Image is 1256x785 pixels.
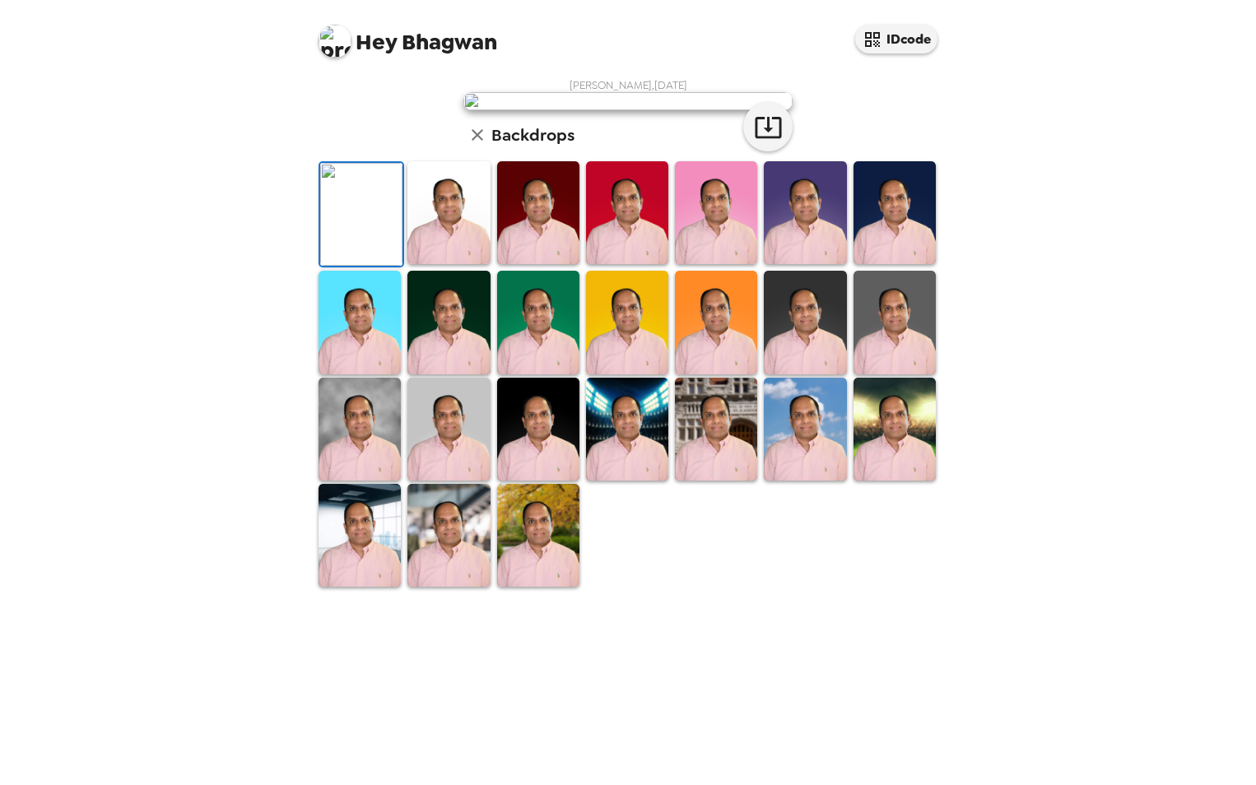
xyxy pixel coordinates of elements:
[319,16,497,53] span: Bhagwan
[356,27,397,57] span: Hey
[319,25,351,58] img: profile pic
[491,122,575,148] h6: Backdrops
[855,25,937,53] button: IDcode
[463,92,793,110] img: user
[320,163,402,266] img: Original
[570,78,687,92] span: [PERSON_NAME] , [DATE]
